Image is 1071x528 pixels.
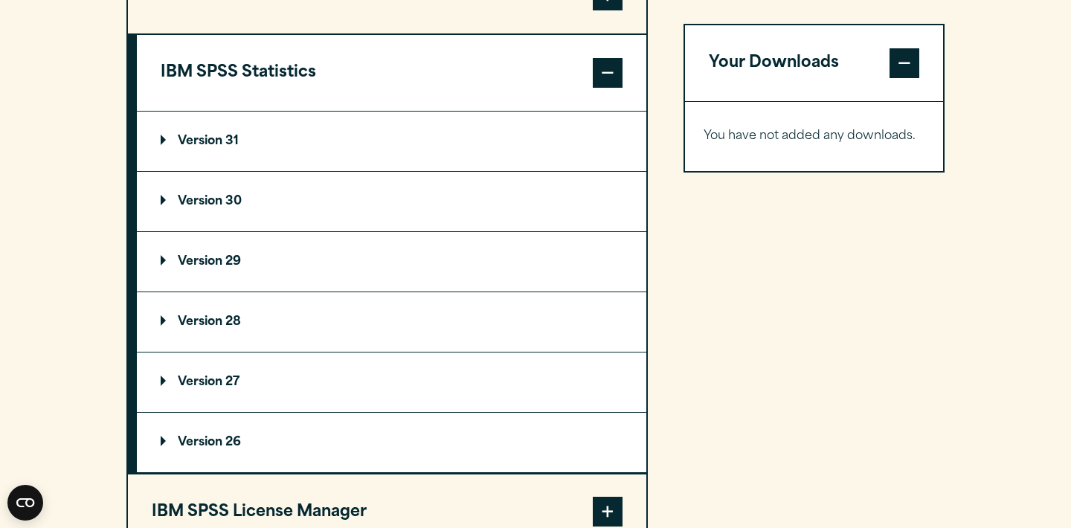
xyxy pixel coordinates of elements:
[137,35,646,111] button: IBM SPSS Statistics
[7,485,43,521] button: Open CMP widget
[137,232,646,292] summary: Version 29
[137,352,646,412] summary: Version 27
[137,112,646,171] summary: Version 31
[137,172,646,231] summary: Version 30
[137,413,646,472] summary: Version 26
[161,376,239,388] p: Version 27
[161,135,239,147] p: Version 31
[685,25,943,101] button: Your Downloads
[161,256,241,268] p: Version 29
[161,437,241,448] p: Version 26
[137,292,646,352] summary: Version 28
[704,126,924,147] p: You have not added any downloads.
[137,111,646,473] div: IBM SPSS Statistics
[161,196,242,207] p: Version 30
[161,316,241,328] p: Version 28
[685,101,943,171] div: Your Downloads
